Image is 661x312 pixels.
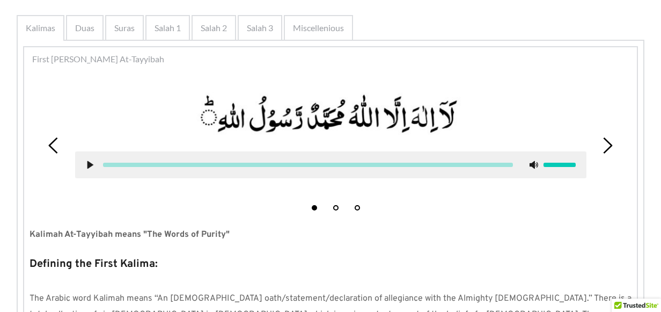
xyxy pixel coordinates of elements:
span: Kalimas [26,21,55,34]
span: First [PERSON_NAME] At-Tayyibah [32,53,164,66]
button: 1 of 3 [312,205,317,211]
strong: Kalimah At-Tayyibah means "The Words of Purity" [30,229,230,240]
span: Miscellenious [293,21,344,34]
button: 2 of 3 [333,205,339,211]
button: 3 of 3 [355,205,360,211]
span: Salah 1 [155,21,181,34]
span: Salah 3 [247,21,273,34]
span: Suras [114,21,135,34]
span: Salah 2 [201,21,227,34]
span: Duas [75,21,94,34]
strong: Defining the First Kalima: [30,257,158,271]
